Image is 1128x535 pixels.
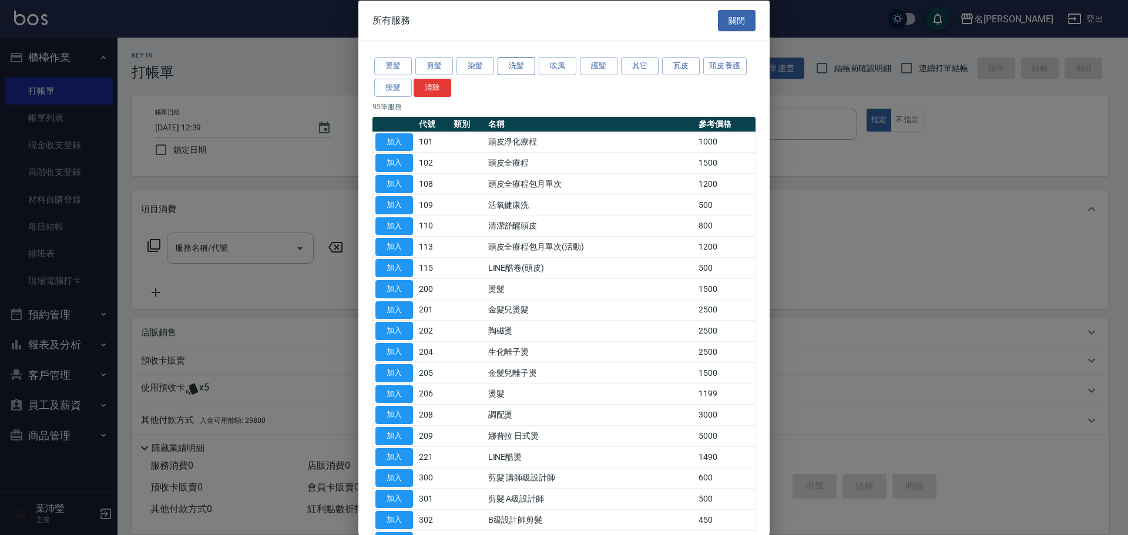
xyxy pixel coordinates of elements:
th: 代號 [416,116,451,132]
td: 301 [416,488,451,509]
td: 頭皮全療程包月單次 [485,173,696,194]
button: 加入 [375,364,413,382]
td: 燙髮 [485,278,696,300]
td: 500 [696,488,756,509]
td: 110 [416,216,451,237]
td: 娜普拉 日式燙 [485,425,696,446]
button: 加入 [375,406,413,424]
td: 剪髮 講師級設計師 [485,467,696,489]
td: 頭皮全療程包月單次(活動) [485,236,696,257]
td: 600 [696,467,756,489]
td: 1200 [696,173,756,194]
button: 加入 [375,427,413,445]
td: 陶磁燙 [485,320,696,341]
button: 頭皮養護 [703,57,747,75]
td: 221 [416,446,451,467]
td: LINE酷卷(頭皮) [485,257,696,278]
td: 450 [696,509,756,530]
td: 2500 [696,320,756,341]
td: 清潔舒醒頭皮 [485,216,696,237]
button: 加入 [375,196,413,214]
td: LINE酷燙 [485,446,696,467]
button: 加入 [375,511,413,529]
button: 加入 [375,447,413,466]
td: 205 [416,362,451,383]
td: 3000 [696,404,756,425]
td: 1500 [696,152,756,173]
button: 護髮 [580,57,617,75]
button: 加入 [375,238,413,256]
td: 204 [416,341,451,362]
button: 加入 [375,259,413,277]
td: 101 [416,132,451,153]
button: 其它 [621,57,659,75]
td: 生化離子燙 [485,341,696,362]
td: 500 [696,257,756,278]
span: 所有服務 [372,14,410,26]
td: 1000 [696,132,756,153]
td: 2500 [696,341,756,362]
button: 接髮 [374,78,412,96]
button: 吹風 [539,57,576,75]
td: 108 [416,173,451,194]
td: 金髮兒離子燙 [485,362,696,383]
button: 加入 [375,217,413,235]
td: 剪髮 A級設計師 [485,488,696,509]
button: 加入 [375,175,413,193]
td: 5000 [696,425,756,446]
button: 清除 [414,78,451,96]
button: 剪髮 [415,57,453,75]
td: 1500 [696,278,756,300]
td: B級設計師剪髮 [485,509,696,530]
th: 名稱 [485,116,696,132]
button: 加入 [375,280,413,298]
td: 109 [416,194,451,216]
td: 1199 [696,383,756,405]
td: 115 [416,257,451,278]
td: 燙髮 [485,383,696,405]
td: 202 [416,320,451,341]
td: 800 [696,216,756,237]
th: 類別 [451,116,485,132]
button: 加入 [375,301,413,319]
td: 調配燙 [485,404,696,425]
button: 瓦皮 [662,57,700,75]
td: 201 [416,300,451,321]
td: 活氧健康洗 [485,194,696,216]
td: 金髮兒燙髮 [485,300,696,321]
td: 209 [416,425,451,446]
td: 2500 [696,300,756,321]
p: 95 筆服務 [372,101,756,112]
td: 113 [416,236,451,257]
td: 200 [416,278,451,300]
button: 加入 [375,133,413,151]
button: 加入 [375,490,413,508]
button: 加入 [375,322,413,340]
button: 關閉 [718,9,756,31]
td: 102 [416,152,451,173]
td: 1200 [696,236,756,257]
button: 加入 [375,343,413,361]
td: 頭皮淨化療程 [485,132,696,153]
th: 參考價格 [696,116,756,132]
td: 1500 [696,362,756,383]
button: 洗髮 [498,57,535,75]
button: 加入 [375,385,413,403]
td: 208 [416,404,451,425]
td: 頭皮全療程 [485,152,696,173]
button: 染髮 [456,57,494,75]
td: 302 [416,509,451,530]
td: 206 [416,383,451,405]
button: 燙髮 [374,57,412,75]
td: 300 [416,467,451,489]
button: 加入 [375,154,413,172]
td: 500 [696,194,756,216]
td: 1490 [696,446,756,467]
button: 加入 [375,469,413,487]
